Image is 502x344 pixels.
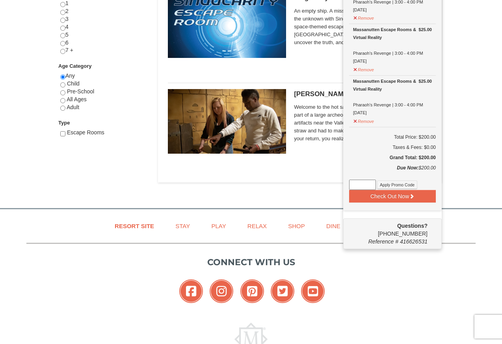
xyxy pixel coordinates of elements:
span: Child [67,80,80,87]
button: Remove [353,115,374,125]
div: Any [60,72,148,119]
span: An empty ship. A missing crew. A mysterious AI. Step into the unknown with Singularity, Massanutt... [294,7,432,46]
span: Pre-School [67,88,94,95]
div: Massanutten Escape Rooms & Virtual Reality [353,26,432,41]
h5: Grand Total: $200.00 [349,154,436,162]
strong: Questions? [397,223,428,229]
strong: Age Category [58,63,92,69]
span: 416626531 [400,238,428,245]
a: Shop [278,217,315,235]
button: Apply Promo Code [377,180,417,189]
a: Play [201,217,236,235]
img: 6619913-405-76dfcace.jpg [168,89,286,154]
a: Dine [316,217,350,235]
strong: $25.00 [418,77,432,85]
div: Pharaoh’s Revenge | 3:00 - 4:00 PM [DATE] [353,26,432,65]
span: Reference # [368,238,398,245]
h5: [PERSON_NAME]’s Revenge Escape Room [294,90,432,98]
div: $200.00 [349,164,436,180]
h6: Total Price: $200.00 [349,133,436,141]
button: Remove [353,12,374,22]
span: Escape Rooms [67,129,104,136]
div: Taxes & Fees: $0.00 [349,143,436,151]
a: Stay [165,217,200,235]
p: Connect with us [26,256,476,269]
strong: $25.00 [418,26,432,33]
a: Relax [238,217,277,235]
span: [PHONE_NUMBER] [349,222,428,237]
strong: Type [58,120,70,126]
div: Pharaoh’s Revenge | 3:00 - 4:00 PM [DATE] [353,77,432,117]
span: All Ages [67,96,87,102]
div: Massanutten Escape Rooms & Virtual Reality [353,77,432,93]
strong: Due Now: [397,165,418,171]
button: Remove [353,64,374,74]
button: Check Out Now [349,190,436,203]
span: Welcome to the hot sands of the Egyptian desert. You're part of a large archeological dig team th... [294,103,432,143]
span: Adult [67,104,79,110]
a: Resort Site [105,217,164,235]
